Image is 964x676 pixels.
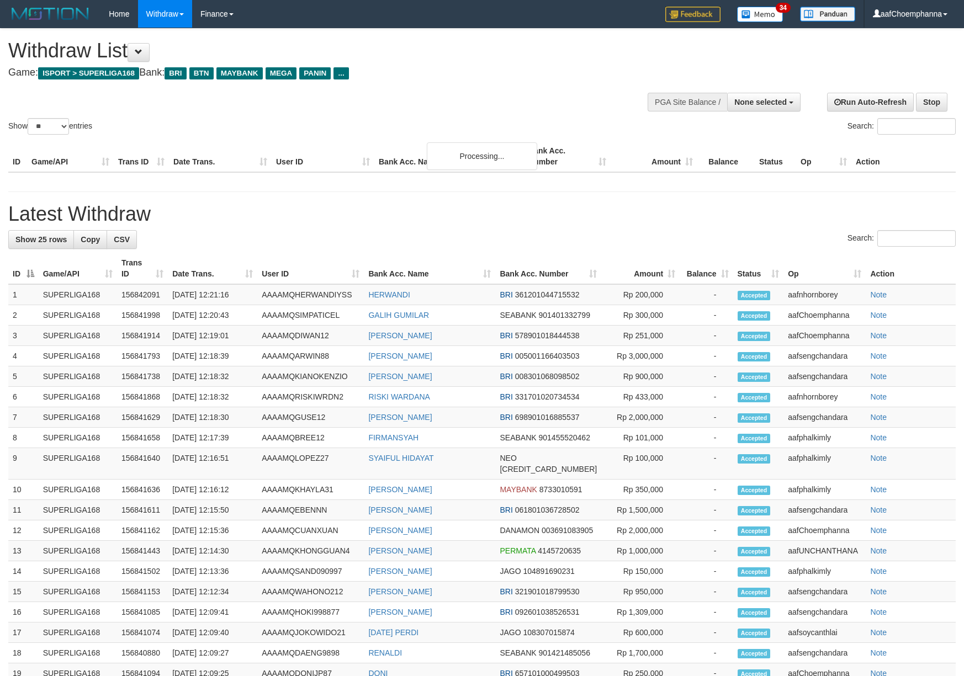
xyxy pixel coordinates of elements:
[117,643,168,663] td: 156840880
[168,561,257,582] td: [DATE] 12:13:36
[39,643,117,663] td: SUPERLIGA168
[8,346,39,366] td: 4
[368,433,419,442] a: FIRMANSYAH
[870,546,887,555] a: Note
[257,541,364,561] td: AAAAMQKHONGGUAN4
[368,587,432,596] a: [PERSON_NAME]
[538,648,590,657] span: Copy 901421485056 to clipboard
[680,346,733,366] td: -
[727,93,801,111] button: None selected
[796,141,851,172] th: Op
[257,602,364,622] td: AAAAMQHOKI998877
[168,326,257,346] td: [DATE] 12:19:01
[8,622,39,643] td: 17
[733,253,784,284] th: Status: activate to sort column ascending
[8,407,39,428] td: 7
[601,366,680,387] td: Rp 900,000
[680,387,733,407] td: -
[39,520,117,541] td: SUPERLIGA168
[8,230,74,249] a: Show 25 rows
[8,520,39,541] td: 12
[39,448,117,480] td: SUPERLIGA168
[783,387,866,407] td: aafnhornborey
[866,253,956,284] th: Action
[783,428,866,448] td: aafphalkimly
[39,622,117,643] td: SUPERLIGA168
[368,608,432,616] a: [PERSON_NAME]
[870,648,887,657] a: Note
[870,485,887,494] a: Note
[515,372,580,381] span: Copy 008301068098502 to clipboard
[500,352,512,360] span: BRI
[257,480,364,500] td: AAAAMQKHAYLA31
[117,480,168,500] td: 156841636
[697,141,755,172] th: Balance
[870,608,887,616] a: Note
[114,141,169,172] th: Trans ID
[8,6,92,22] img: MOTION_logo.png
[168,520,257,541] td: [DATE] 12:15:36
[368,567,432,576] a: [PERSON_NAME]
[538,546,581,555] span: Copy 4145720635 to clipboard
[783,622,866,643] td: aafsoycanthlai
[117,407,168,428] td: 156841629
[870,433,887,442] a: Note
[168,480,257,500] td: [DATE] 12:16:12
[738,434,771,443] span: Accepted
[870,628,887,637] a: Note
[783,253,866,284] th: Op: activate to sort column ascending
[500,433,536,442] span: SEABANK
[168,253,257,284] th: Date Trans.: activate to sort column ascending
[680,326,733,346] td: -
[117,428,168,448] td: 156841658
[738,291,771,300] span: Accepted
[257,366,364,387] td: AAAAMQKIANOKENZIO
[8,480,39,500] td: 10
[870,392,887,401] a: Note
[8,602,39,622] td: 16
[738,372,771,382] span: Accepted
[783,346,866,366] td: aafsengchandara
[8,500,39,520] td: 11
[848,230,956,247] label: Search:
[680,500,733,520] td: -
[8,366,39,387] td: 5
[870,454,887,462] a: Note
[538,311,590,320] span: Copy 901401332799 to clipboard
[107,230,137,249] a: CSV
[680,305,733,326] td: -
[870,526,887,535] a: Note
[368,454,433,462] a: SYAIFUL HIDAYAT
[515,587,580,596] span: Copy 321901018799530 to clipboard
[848,118,956,135] label: Search:
[117,582,168,602] td: 156841153
[495,253,601,284] th: Bank Acc. Number: activate to sort column ascending
[257,326,364,346] td: AAAAMQDIWAN12
[257,428,364,448] td: AAAAMQBREE12
[870,290,887,299] a: Note
[168,366,257,387] td: [DATE] 12:18:32
[738,332,771,341] span: Accepted
[755,141,796,172] th: Status
[427,142,537,170] div: Processing...
[601,448,680,480] td: Rp 100,000
[738,506,771,515] span: Accepted
[81,235,100,244] span: Copy
[500,567,521,576] span: JAGO
[601,428,680,448] td: Rp 101,000
[783,366,866,387] td: aafsengchandara
[272,141,374,172] th: User ID
[916,93,947,111] a: Stop
[523,628,574,637] span: Copy 108307015874 to clipboard
[8,141,27,172] th: ID
[738,486,771,495] span: Accepted
[168,622,257,643] td: [DATE] 12:09:40
[877,230,956,247] input: Search:
[39,582,117,602] td: SUPERLIGA168
[870,372,887,381] a: Note
[8,67,632,78] h4: Game: Bank:
[368,546,432,555] a: [PERSON_NAME]
[515,505,580,514] span: Copy 061801036728502 to clipboard
[738,649,771,658] span: Accepted
[117,284,168,305] td: 156842091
